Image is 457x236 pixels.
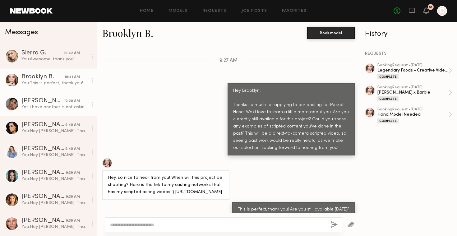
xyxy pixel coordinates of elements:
[307,30,355,35] a: Book model
[66,194,80,200] div: 9:39 AM
[437,6,447,16] a: D
[377,112,448,118] div: Hand Model Needed
[377,67,448,73] div: Legendary Foods - Creative Video Production
[21,218,66,224] div: [PERSON_NAME]
[102,26,153,39] a: Brooklyn B.
[377,63,452,79] a: bookingRequest •[DATE]Legendary Foods - Creative Video ProductionComplete
[65,146,80,152] div: 9:40 AM
[21,50,64,56] div: Sierra G.
[21,80,88,86] div: You: This is perfect, thank you! Are you still available [DATE]?
[140,9,154,13] a: Home
[219,58,238,63] span: 9:27 AM
[108,174,224,196] div: Hey, so nice to hear from you! When will this project be shooting? Here is the link to my casting...
[21,194,66,200] div: [PERSON_NAME]
[429,6,432,9] div: 51
[377,108,448,112] div: booking Request • [DATE]
[65,122,80,128] div: 9:40 AM
[21,128,88,134] div: You: Hey [PERSON_NAME]! Thanks so much for applying to our posting for Pocket Hose! We’d love to ...
[365,30,452,38] div: History
[377,108,452,123] a: bookingRequest •[DATE]Hand Model NeededComplete
[377,90,448,95] div: [PERSON_NAME] x Barbie
[21,224,88,230] div: You: Hey [PERSON_NAME]! Thanks so much for applying to our posting for Pocket Hose! We’d love to ...
[64,50,80,56] div: 10:42 AM
[242,9,267,13] a: Job Posts
[365,52,452,56] div: REQUESTS
[21,104,88,110] div: Yes i have another client asking for [DATE] as well, but i have not committed to anything as of yet
[238,206,349,213] div: This is perfect, thank you! Are you still available [DATE]?
[21,98,64,104] div: [PERSON_NAME]
[21,170,66,176] div: [PERSON_NAME]
[21,122,65,128] div: [PERSON_NAME]
[377,63,448,67] div: booking Request • [DATE]
[64,98,80,104] div: 10:20 AM
[233,87,349,152] div: Hey Brooklyn! Thanks so much for applying to our posting for Pocket Hose! We’d love to learn a li...
[21,74,64,80] div: Brooklyn B.
[64,74,80,80] div: 10:41 AM
[21,146,65,152] div: [PERSON_NAME]
[5,29,38,36] span: Messages
[307,27,355,39] button: Book model
[66,170,80,176] div: 9:39 AM
[203,9,227,13] a: Requests
[21,152,88,158] div: You: Hey [PERSON_NAME]! Thanks so much for applying to our posting for Pocket Hose! We’d love to ...
[66,218,80,224] div: 9:39 AM
[168,9,187,13] a: Models
[282,9,307,13] a: Favorites
[377,86,452,101] a: bookingRequest •[DATE][PERSON_NAME] x BarbieComplete
[21,176,88,182] div: You: Hey [PERSON_NAME]! Thanks so much for applying to our posting for Pocket Hose! We’d love to ...
[21,200,88,206] div: You: Hey [PERSON_NAME]! Thanks so much for applying to our posting for Pocket Hose! We’d love to ...
[377,74,399,79] div: Complete
[21,56,88,62] div: You: Awesome, thank you!
[377,118,399,123] div: Complete
[377,96,399,101] div: Complete
[377,86,448,90] div: booking Request • [DATE]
